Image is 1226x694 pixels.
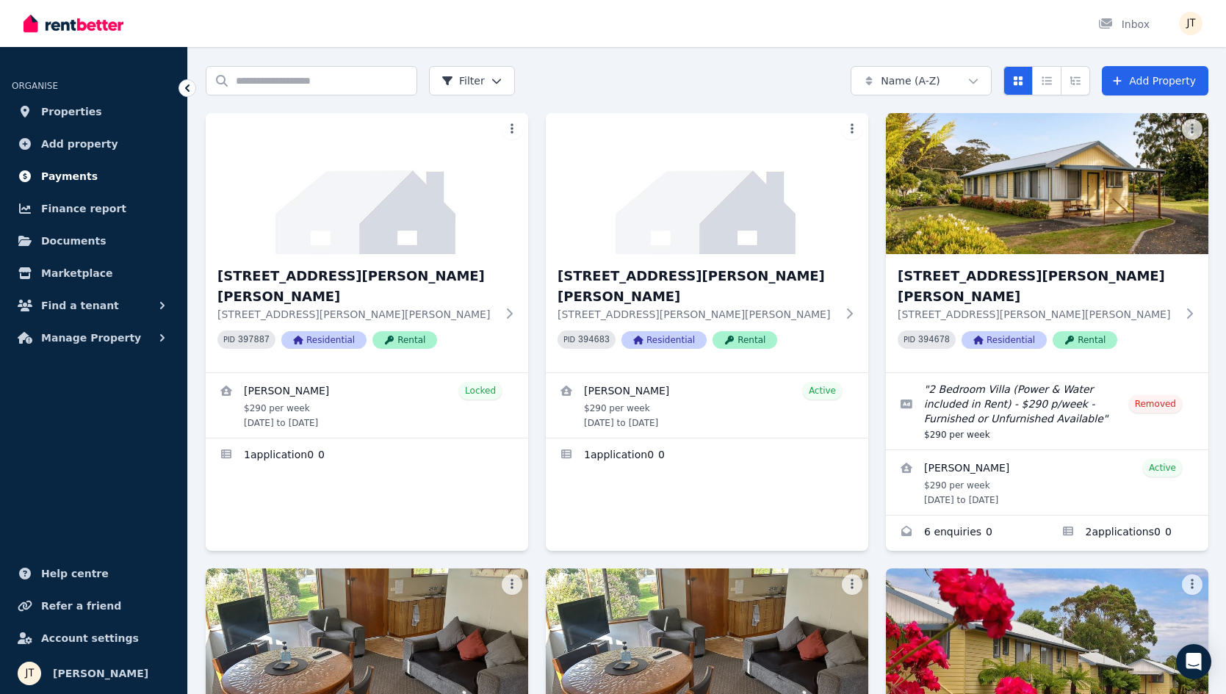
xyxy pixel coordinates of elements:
[1176,644,1211,679] div: Open Intercom Messenger
[24,12,123,35] img: RentBetter
[12,81,58,91] span: ORGANISE
[238,335,270,345] code: 397887
[53,665,148,682] span: [PERSON_NAME]
[886,450,1208,515] a: View details for Pamela Carroll
[886,373,1208,449] a: Edit listing: 2 Bedroom Villa (Power & Water included in Rent) - $290 p/week - Furnished or Unfur...
[962,331,1047,349] span: Residential
[206,438,528,474] a: Applications for 2/21 Andrew St, Strahan
[12,559,176,588] a: Help centre
[1047,516,1209,551] a: Applications for 5/21 Andrew St, Strahan
[918,335,950,345] code: 394678
[41,103,102,120] span: Properties
[372,331,437,349] span: Rental
[1182,574,1202,595] button: More options
[1098,17,1150,32] div: Inbox
[41,297,119,314] span: Find a tenant
[217,307,496,322] p: [STREET_ADDRESS][PERSON_NAME][PERSON_NAME]
[1179,12,1202,35] img: Jamie Taylor
[12,162,176,191] a: Payments
[41,565,109,582] span: Help centre
[842,574,862,595] button: More options
[1003,66,1090,95] div: View options
[1182,119,1202,140] button: More options
[886,113,1208,254] img: 5/21 Andrew St, Strahan
[441,73,485,88] span: Filter
[41,264,112,282] span: Marketplace
[1003,66,1033,95] button: Card view
[41,167,98,185] span: Payments
[206,113,528,254] img: 2/21 Andrew St, Strahan
[217,266,496,307] h3: [STREET_ADDRESS][PERSON_NAME][PERSON_NAME]
[1102,66,1208,95] a: Add Property
[12,323,176,353] button: Manage Property
[558,266,836,307] h3: [STREET_ADDRESS][PERSON_NAME][PERSON_NAME]
[898,307,1176,322] p: [STREET_ADDRESS][PERSON_NAME][PERSON_NAME]
[1053,331,1117,349] span: Rental
[546,113,868,372] a: 4/21 Andrew St, Strahan[STREET_ADDRESS][PERSON_NAME][PERSON_NAME][STREET_ADDRESS][PERSON_NAME][PE...
[546,438,868,474] a: Applications for 4/21 Andrew St, Strahan
[881,73,940,88] span: Name (A-Z)
[621,331,707,349] span: Residential
[12,259,176,288] a: Marketplace
[1061,66,1090,95] button: Expanded list view
[546,113,868,254] img: 4/21 Andrew St, Strahan
[904,336,915,344] small: PID
[886,113,1208,372] a: 5/21 Andrew St, Strahan[STREET_ADDRESS][PERSON_NAME][PERSON_NAME][STREET_ADDRESS][PERSON_NAME][PE...
[1032,66,1061,95] button: Compact list view
[886,516,1047,551] a: Enquiries for 5/21 Andrew St, Strahan
[713,331,777,349] span: Rental
[41,597,121,615] span: Refer a friend
[12,591,176,621] a: Refer a friend
[898,266,1176,307] h3: [STREET_ADDRESS][PERSON_NAME][PERSON_NAME]
[563,336,575,344] small: PID
[842,119,862,140] button: More options
[41,232,107,250] span: Documents
[546,373,868,438] a: View details for Dimity Williams
[12,97,176,126] a: Properties
[12,194,176,223] a: Finance report
[502,574,522,595] button: More options
[41,329,141,347] span: Manage Property
[41,200,126,217] span: Finance report
[12,226,176,256] a: Documents
[578,335,610,345] code: 394683
[281,331,367,349] span: Residential
[12,291,176,320] button: Find a tenant
[41,135,118,153] span: Add property
[18,662,41,685] img: Jamie Taylor
[223,336,235,344] small: PID
[12,623,176,653] a: Account settings
[851,66,992,95] button: Name (A-Z)
[206,373,528,438] a: View details for Alexandre Flaschner
[558,307,836,322] p: [STREET_ADDRESS][PERSON_NAME][PERSON_NAME]
[502,119,522,140] button: More options
[41,629,139,647] span: Account settings
[429,66,515,95] button: Filter
[12,129,176,159] a: Add property
[206,113,528,372] a: 2/21 Andrew St, Strahan[STREET_ADDRESS][PERSON_NAME][PERSON_NAME][STREET_ADDRESS][PERSON_NAME][PE...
